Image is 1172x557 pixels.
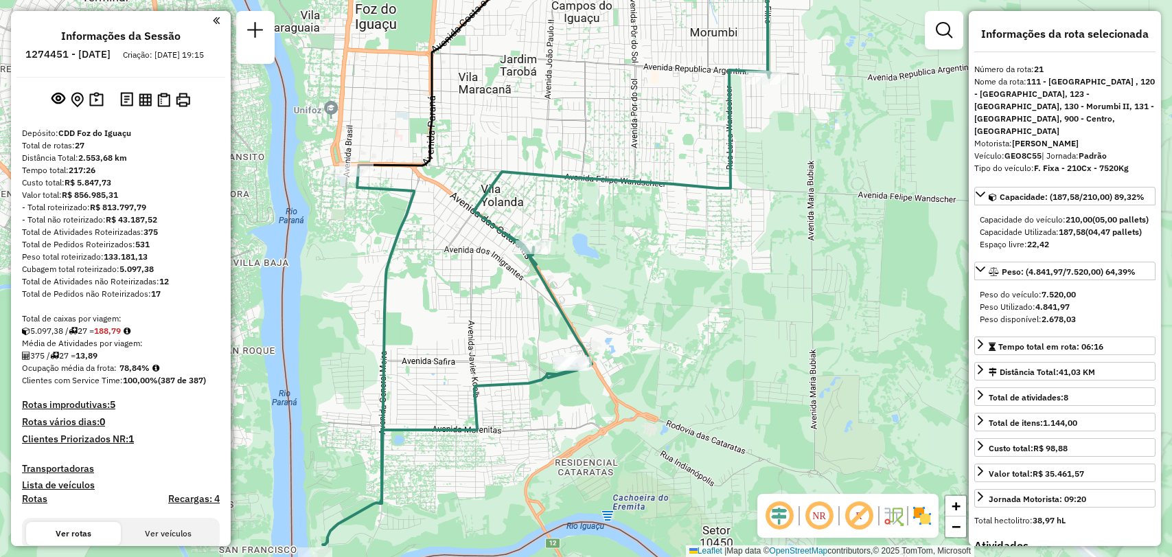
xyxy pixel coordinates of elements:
strong: (04,47 pallets) [1085,227,1142,237]
strong: 38,97 hL [1033,515,1066,525]
strong: 22,42 [1027,239,1049,249]
div: Distância Total: [989,366,1095,378]
strong: (05,00 pallets) [1092,214,1149,225]
strong: CDD Foz do Iguaçu [58,128,131,138]
div: Total de Pedidos não Roteirizados: [22,288,220,300]
strong: 78,84% [119,363,150,373]
strong: 375 [143,227,158,237]
div: 375 / 27 = [22,350,220,362]
img: Fluxo de ruas [882,505,904,527]
span: − [952,518,961,535]
a: Custo total:R$ 98,88 [974,438,1156,457]
h4: Atividades [974,539,1156,552]
a: Zoom in [945,496,966,516]
button: Exibir sessão original [49,89,68,111]
button: Logs desbloquear sessão [117,89,136,111]
i: Meta Caixas/viagem: 195,05 Diferença: -6,26 [124,327,130,335]
div: Depósito: [22,127,220,139]
strong: 187,58 [1059,227,1085,237]
div: Veículo: [974,150,1156,162]
div: Peso total roteirizado: [22,251,220,263]
strong: 5 [110,398,115,411]
button: Visualizar Romaneio [154,90,173,110]
span: Ocultar deslocamento [763,499,796,532]
strong: 17 [151,288,161,299]
div: Total de Atividades não Roteirizadas: [22,275,220,288]
button: Ver rotas [26,522,121,545]
strong: 1 [128,433,134,445]
strong: 531 [135,239,150,249]
span: + [952,497,961,514]
h4: Transportadoras [22,463,220,475]
div: Total hectolitro: [974,514,1156,527]
a: Jornada Motorista: 09:20 [974,489,1156,508]
i: Cubagem total roteirizado [22,327,30,335]
i: Total de Atividades [22,352,30,360]
a: Peso: (4.841,97/7.520,00) 64,39% [974,262,1156,280]
div: Número da rota: [974,63,1156,76]
strong: F. Fixa - 210Cx - 7520Kg [1034,163,1129,173]
strong: 4.841,97 [1035,302,1070,312]
h4: Informações da rota selecionada [974,27,1156,41]
button: Imprimir Rotas [173,90,193,110]
div: Capacidade: (187,58/210,00) 89,32% [974,208,1156,256]
strong: 210,00 [1066,214,1092,225]
button: Ver veículos [121,522,216,545]
span: 41,03 KM [1059,367,1095,377]
strong: 8 [1064,392,1068,402]
button: Centralizar mapa no depósito ou ponto de apoio [68,89,87,111]
div: 5.097,38 / 27 = [22,325,220,337]
div: Peso: (4.841,97/7.520,00) 64,39% [974,283,1156,331]
strong: 21 [1034,64,1044,74]
div: Cubagem total roteirizado: [22,263,220,275]
span: | [724,546,726,556]
span: Exibir rótulo [842,499,875,532]
div: - Total não roteirizado: [22,214,220,226]
div: Capacidade Utilizada: [980,226,1150,238]
h6: 1274451 - [DATE] [25,48,111,60]
strong: 0 [100,416,105,428]
a: Zoom out [945,516,966,537]
span: Clientes com Service Time: [22,375,123,385]
strong: 217:26 [69,165,95,175]
strong: R$ 813.797,79 [90,202,146,212]
span: Total de atividades: [989,392,1068,402]
div: Capacidade do veículo: [980,214,1150,226]
a: Rotas [22,493,47,505]
h4: Informações da Sessão [61,30,181,43]
div: Tempo total: [22,164,220,177]
h4: Rotas vários dias: [22,416,220,428]
span: Peso do veículo: [980,289,1076,299]
div: Map data © contributors,© 2025 TomTom, Microsoft [686,545,974,557]
strong: (387 de 387) [158,375,206,385]
strong: 7.520,00 [1042,289,1076,299]
a: Tempo total em rota: 06:16 [974,337,1156,355]
strong: [PERSON_NAME] [1012,138,1079,148]
strong: Padrão [1079,150,1107,161]
a: Clique aqui para minimizar o painel [213,12,220,28]
div: Nome da rota: [974,76,1156,137]
a: Leaflet [689,546,722,556]
div: Espaço livre: [980,238,1150,251]
strong: 188,79 [94,326,121,336]
h4: Clientes Priorizados NR: [22,433,220,445]
strong: R$ 856.985,31 [62,190,118,200]
div: Total de itens: [989,417,1077,429]
strong: 100,00% [123,375,158,385]
strong: 27 [75,140,84,150]
div: Jornada Motorista: 09:20 [989,493,1086,505]
a: Valor total:R$ 35.461,57 [974,464,1156,482]
strong: 133.181,13 [104,251,148,262]
strong: R$ 35.461,57 [1033,468,1084,479]
div: Custo total: [989,442,1068,455]
strong: GEO8C55 [1004,150,1042,161]
a: Nova sessão e pesquisa [242,16,269,47]
h4: Recargas: 4 [168,493,220,505]
img: Exibir/Ocultar setores [911,505,933,527]
strong: 5.097,38 [119,264,154,274]
a: Capacidade: (187,58/210,00) 89,32% [974,187,1156,205]
strong: 13,89 [76,350,97,361]
div: Custo total: [22,177,220,189]
div: Distância Total: [22,152,220,164]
